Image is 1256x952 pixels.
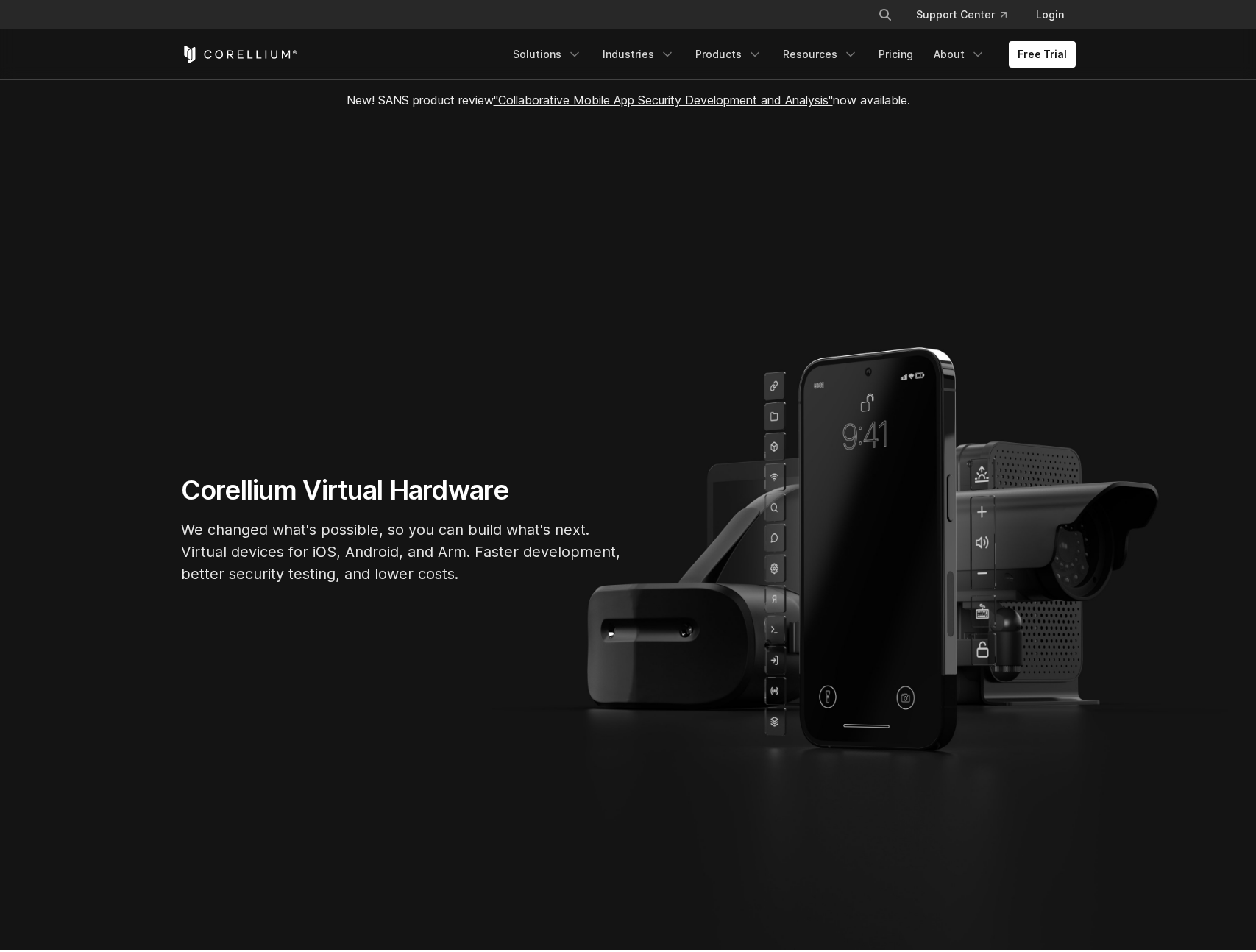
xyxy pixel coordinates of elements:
h1: Corellium Virtual Hardware [181,474,622,507]
a: Solutions [504,41,591,68]
a: "Collaborative Mobile App Security Development and Analysis" [494,93,833,107]
a: Login [1024,1,1076,28]
a: Support Center [904,1,1018,28]
a: Pricing [870,41,922,68]
div: Navigation Menu [860,1,1076,28]
a: About [925,41,994,68]
p: We changed what's possible, so you can build what's next. Virtual devices for iOS, Android, and A... [181,519,622,585]
span: New! SANS product review now available. [347,93,910,107]
a: Resources [774,41,867,68]
a: Industries [594,41,684,68]
div: Navigation Menu [504,41,1076,68]
a: Free Trial [1009,41,1076,68]
a: Products [686,41,771,68]
a: Corellium Home [181,46,298,63]
button: Search [872,1,898,28]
